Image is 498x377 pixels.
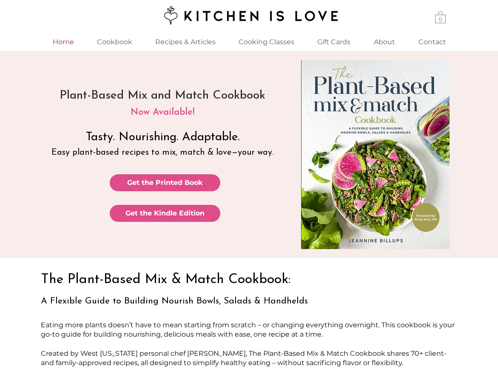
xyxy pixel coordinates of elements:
[41,33,86,51] a: Home
[51,148,273,157] span: Easy plant-based recipes to mix, match & love—your way.
[301,60,450,249] img: plant-based-mix-match-cookbook-cover-web.jpg
[41,297,308,306] span: A Flexible Guide to Building Nourish Bowls, Salads & Handhelds
[60,90,265,102] span: Plant-Based Mix and Match Cookbook
[41,273,290,286] span: The Plant-Based Mix & Match Cookbook:
[131,108,194,117] span: Now Available!
[313,33,355,51] p: Gift Cards
[110,205,220,222] a: Get the Kindle Edition
[86,131,239,143] span: Tasty. Nourishing. Adaptable.​
[228,33,306,51] div: Cooking Classes
[48,33,78,51] p: Home
[127,178,203,187] span: Get the Printed Book
[86,33,144,51] a: Cookbook
[41,349,447,367] span: Created by West [US_STATE] personal chef [PERSON_NAME], The Plant-Based Mix & Match Cookbook shar...
[144,33,228,51] a: Recipes & Articles
[41,321,455,338] span: Eating more plants doesn’t have to mean starting from scratch – or changing everything overnight....
[438,16,442,23] text: 0
[41,33,458,51] nav: Site
[125,209,205,218] span: Get the Kindle Edition
[362,33,407,51] a: About
[435,11,446,23] a: Cart with 0 items
[158,5,340,26] img: Kitchen is Love logo
[93,33,137,51] p: Cookbook
[370,33,399,51] p: About
[151,33,220,51] p: Recipes & Articles
[407,33,458,51] a: Contact
[110,174,220,191] a: Get the Printed Book
[306,33,362,51] a: Gift Cards
[234,33,299,51] p: Cooking Classes
[414,33,450,51] p: Contact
